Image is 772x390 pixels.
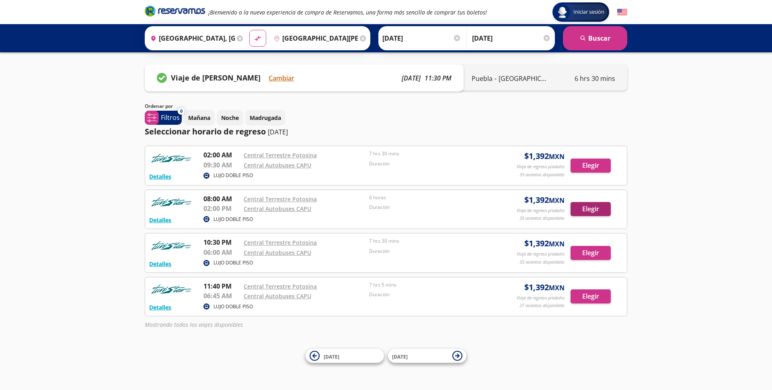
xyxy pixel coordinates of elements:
p: 02:00 AM [203,150,240,160]
p: Ordenar por [145,103,173,110]
p: LUJO DOBLE PISO [214,303,253,310]
p: Duración [369,248,491,255]
button: Elegir [571,246,611,260]
p: Duración [369,291,491,298]
p: 35 asientos disponibles [519,215,565,222]
button: Detalles [149,303,171,312]
p: 06:00 AM [203,248,240,257]
p: 7 hrs 30 mins [369,237,491,245]
a: Central Terrestre Potosina [244,195,317,203]
p: Filtros [161,113,180,122]
a: Central Terrestre Potosina [244,151,317,159]
button: 0Filtros [145,111,182,125]
button: Noche [217,110,243,126]
button: Cambiar [269,73,294,83]
p: 6 hrs 30 mins [575,74,615,83]
button: Buscar [563,26,627,50]
p: Madrugada [250,113,281,122]
p: LUJO DOBLE PISO [214,172,253,179]
em: ¡Bienvenido a la nueva experiencia de compra de Reservamos, una forma más sencilla de comprar tus... [208,8,487,16]
p: 06:45 AM [203,291,240,301]
p: 08:00 AM [203,194,240,204]
span: [DATE] [324,353,339,360]
img: RESERVAMOS [149,150,193,166]
p: Duración [369,160,491,167]
span: $ 1,392 [524,194,565,206]
button: Madrugada [245,110,285,126]
button: Mañana [184,110,215,126]
input: Buscar Destino [271,28,358,48]
small: MXN [549,196,565,205]
button: [DATE] [388,349,466,363]
i: Brand Logo [145,5,205,17]
a: Central Terrestre Potosina [244,283,317,290]
p: Mañana [188,113,210,122]
a: Central Autobuses CAPU [244,161,311,169]
img: RESERVAMOS [149,194,193,210]
p: Seleccionar horario de regreso [145,126,266,138]
img: RESERVAMOS [149,281,193,297]
button: [DATE] [306,349,384,363]
a: Brand Logo [145,5,205,19]
em: Mostrando todos los viajes disponibles [145,321,243,328]
small: MXN [549,239,565,248]
p: 6 horas [369,194,491,201]
span: $ 1,392 [524,281,565,293]
a: Central Autobuses CAPU [244,205,311,213]
p: 7 hrs 30 mins [369,150,491,157]
span: [DATE] [392,353,408,360]
p: Viaje de regreso p/adulto [517,163,565,170]
p: 10:30 PM [203,237,240,247]
a: Central Terrestre Potosina [244,239,317,246]
p: Puebla [472,74,493,83]
small: MXN [549,283,565,292]
button: Elegir [571,159,611,173]
p: Duración [369,204,491,211]
div: - [472,74,547,83]
input: Buscar Origen [147,28,235,48]
p: 35 asientos disponibles [519,171,565,178]
span: 0 [180,108,183,115]
input: Elegir Fecha [382,28,461,48]
p: [DATE] [268,127,288,137]
small: MXN [549,152,565,161]
button: Detalles [149,172,171,181]
p: 02:00 PM [203,204,240,213]
input: Opcional [472,28,551,48]
p: [DATE] [402,73,421,83]
p: LUJO DOBLE PISO [214,216,253,223]
button: Elegir [571,202,611,216]
p: Noche [221,113,239,122]
p: 35 asientos disponibles [519,259,565,266]
button: Detalles [149,260,171,268]
p: 11:40 PM [203,281,240,291]
span: $ 1,392 [524,237,565,250]
a: Central Autobuses CAPU [244,292,311,300]
button: Elegir [571,289,611,303]
button: Detalles [149,216,171,224]
p: 11:30 PM [425,73,452,83]
p: LUJO DOBLE PISO [214,259,253,266]
p: Viaje de [PERSON_NAME] [171,72,261,83]
span: Iniciar sesión [570,8,608,16]
p: Viaje de regreso p/adulto [517,207,565,214]
button: English [617,7,627,17]
p: [GEOGRAPHIC_DATA][PERSON_NAME] [499,74,547,83]
img: RESERVAMOS [149,237,193,254]
p: 09:30 AM [203,160,240,170]
p: 27 asientos disponibles [519,302,565,309]
p: Viaje de regreso p/adulto [517,251,565,258]
p: Viaje de regreso p/adulto [517,295,565,301]
a: Central Autobuses CAPU [244,249,311,256]
span: $ 1,392 [524,150,565,162]
p: 7 hrs 5 mins [369,281,491,289]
